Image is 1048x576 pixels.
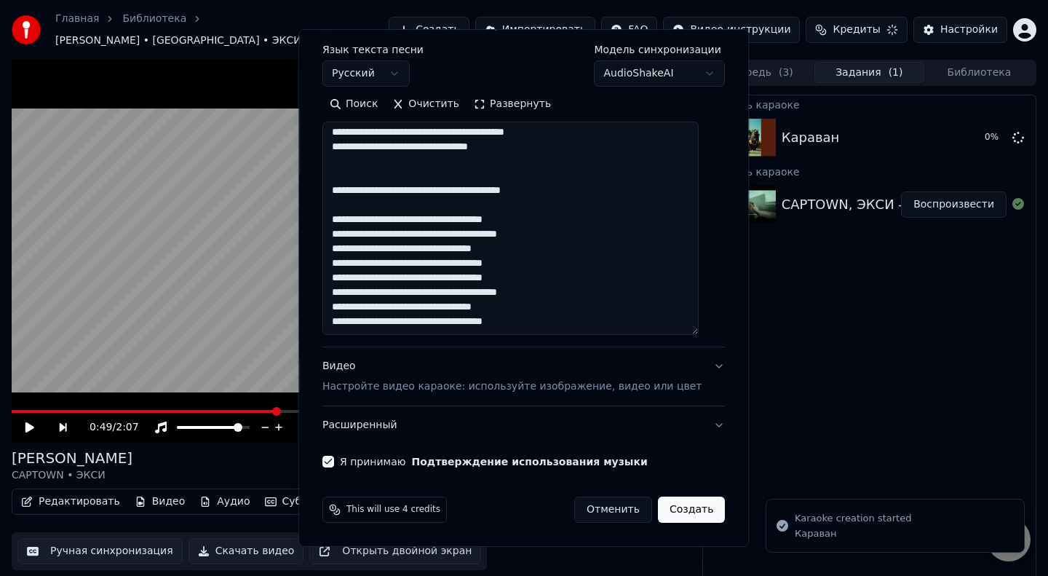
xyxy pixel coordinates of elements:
[322,93,385,117] button: Поиск
[467,93,558,117] button: Развернуть
[574,497,652,523] button: Отменить
[322,360,702,395] div: Видео
[322,380,702,395] p: Настройте видео караоке: используйте изображение, видео или цвет
[346,504,440,516] span: This will use 4 credits
[322,45,424,55] label: Язык текста песни
[386,93,467,117] button: Очистить
[412,457,648,467] button: Я принимаю
[595,45,726,55] label: Модель синхронизации
[322,348,725,406] button: ВидеоНастройте видео караоке: используйте изображение, видео или цвет
[658,497,725,523] button: Создать
[340,457,648,467] label: Я принимаю
[322,19,627,33] p: Добавьте текст песни или выберите модель автотекста
[322,45,725,347] div: Текст песниДобавьте текст песни или выберите модель автотекста
[322,406,725,444] button: Расширенный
